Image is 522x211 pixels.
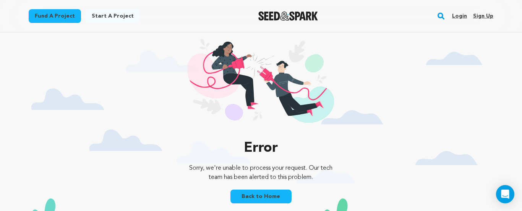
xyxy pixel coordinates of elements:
img: 404 illustration [188,39,334,133]
a: Start a project [86,9,140,23]
a: Login [452,10,467,22]
img: Seed&Spark Logo Dark Mode [258,11,318,21]
p: Sorry, we're unable to process your request. Our tech team has been alerted to this problem. [183,164,338,182]
div: Open Intercom Messenger [496,185,514,203]
a: Back to Home [230,190,292,203]
a: Seed&Spark Homepage [258,11,318,21]
p: Error [183,141,338,156]
a: Fund a project [29,9,81,23]
a: Sign up [473,10,493,22]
